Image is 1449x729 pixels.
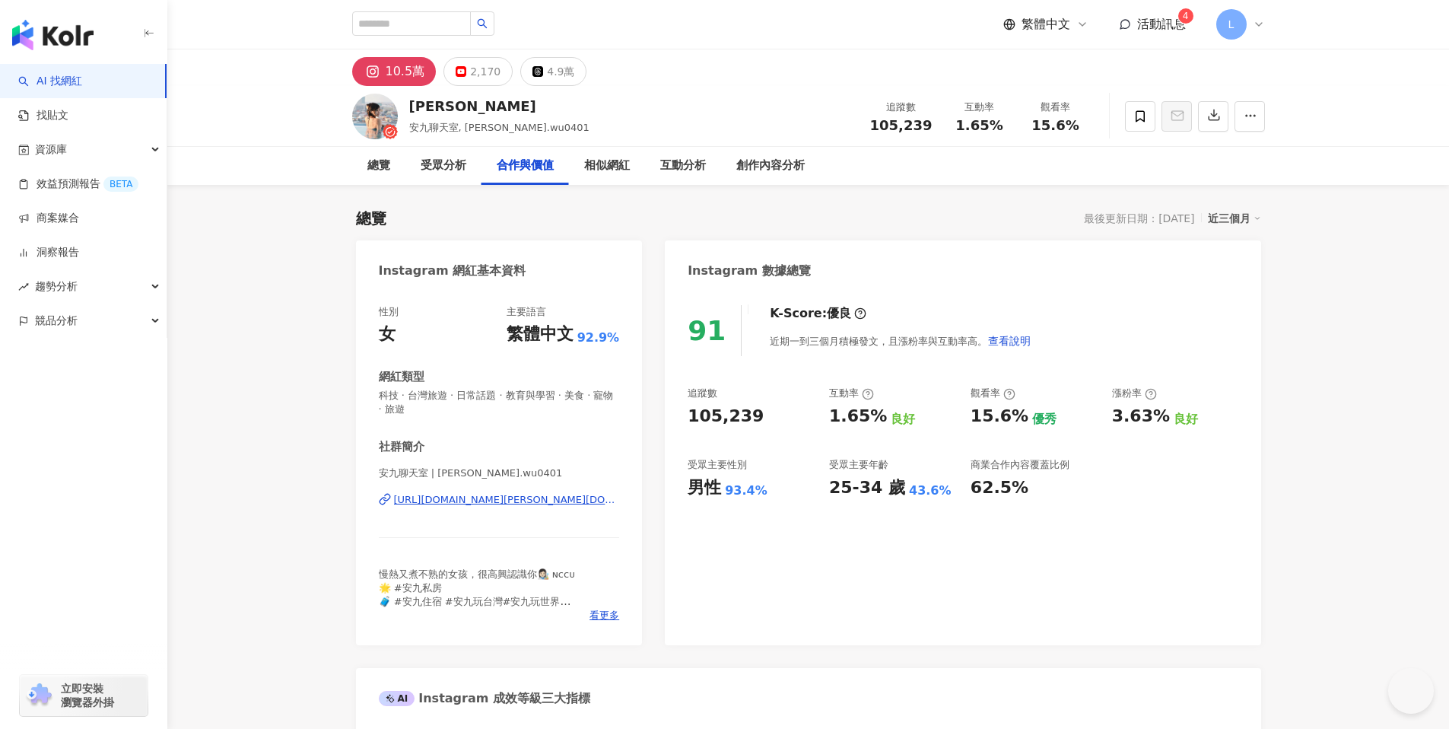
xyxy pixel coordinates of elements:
[20,675,148,716] a: chrome extension立即安裝 瀏覽器外掛
[955,118,1003,133] span: 1.65%
[61,682,114,709] span: 立即安裝 瀏覽器外掛
[379,323,396,346] div: 女
[1022,16,1070,33] span: 繁體中文
[1031,118,1079,133] span: 15.6%
[1178,8,1193,24] sup: 4
[827,305,851,322] div: 優良
[18,177,138,192] a: 效益預測報告BETA
[409,122,589,133] span: 安九聊天室, [PERSON_NAME].wu0401
[1183,11,1189,21] span: 4
[909,482,952,499] div: 43.6%
[379,493,620,507] a: [URL][DOMAIN_NAME][PERSON_NAME][DOMAIN_NAME]
[379,369,424,385] div: 網紅類型
[421,157,466,175] div: 受眾分析
[1228,16,1235,33] span: L
[18,211,79,226] a: 商案媒合
[770,305,866,322] div: K-Score :
[520,57,586,86] button: 4.9萬
[725,482,767,499] div: 93.4%
[379,691,415,706] div: AI
[18,108,68,123] a: 找貼文
[409,97,589,116] div: [PERSON_NAME]
[379,690,590,707] div: Instagram 成效等級三大指標
[688,263,811,279] div: Instagram 數據總覽
[35,132,67,167] span: 資源庫
[443,57,513,86] button: 2,170
[988,335,1031,347] span: 查看說明
[379,263,526,279] div: Instagram 網紅基本資料
[1208,209,1261,228] div: 近三個月
[379,466,620,480] span: 安九聊天室 | [PERSON_NAME].wu0401
[971,387,1015,400] div: 觀看率
[1027,100,1085,115] div: 觀看率
[24,683,54,708] img: chrome extension
[971,405,1028,428] div: 15.6%
[688,387,717,400] div: 追蹤數
[1112,387,1157,400] div: 漲粉率
[507,305,546,319] div: 主要語言
[1137,17,1186,31] span: 活動訊息
[18,282,29,292] span: rise
[584,157,630,175] div: 相似網紅
[688,405,764,428] div: 105,239
[18,74,82,89] a: searchAI 找網紅
[736,157,805,175] div: 創作內容分析
[18,245,79,260] a: 洞察報告
[1388,668,1434,714] iframe: Help Scout Beacon - Open
[829,476,905,500] div: 25-34 歲
[770,326,1031,356] div: 近期一到三個月積極發文，且漲粉率與互動率高。
[870,100,933,115] div: 追蹤數
[1084,212,1194,224] div: 最後更新日期：[DATE]
[870,117,933,133] span: 105,239
[507,323,574,346] div: 繁體中文
[1174,411,1198,428] div: 良好
[352,57,437,86] button: 10.5萬
[379,568,575,649] span: 慢熱又煮不熟的女孩，很高興認識你👩🏻‍🎨 ɴᴄᴄᴜ 🌟 #安九私房 🧳 #安九住宿 #安九玩台灣#安九玩世界 🍽 #安九吃鍋 #安九吃異國 👩🏻‍🎨 #安九愛漂亮 #安九MD 📷 #安九手作 #...
[987,326,1031,356] button: 查看說明
[688,476,721,500] div: 男性
[971,476,1028,500] div: 62.5%
[477,18,488,29] span: search
[891,411,915,428] div: 良好
[829,458,888,472] div: 受眾主要年齡
[394,493,620,507] div: [URL][DOMAIN_NAME][PERSON_NAME][DOMAIN_NAME]
[470,61,500,82] div: 2,170
[547,61,574,82] div: 4.9萬
[497,157,554,175] div: 合作與價值
[951,100,1009,115] div: 互動率
[829,387,874,400] div: 互動率
[35,269,78,304] span: 趨勢分析
[35,304,78,338] span: 競品分析
[829,405,887,428] div: 1.65%
[660,157,706,175] div: 互動分析
[367,157,390,175] div: 總覽
[688,458,747,472] div: 受眾主要性別
[379,305,399,319] div: 性別
[12,20,94,50] img: logo
[356,208,386,229] div: 總覽
[971,458,1069,472] div: 商業合作內容覆蓋比例
[352,94,398,139] img: KOL Avatar
[379,439,424,455] div: 社群簡介
[1032,411,1057,428] div: 優秀
[688,315,726,346] div: 91
[386,61,425,82] div: 10.5萬
[589,609,619,622] span: 看更多
[577,329,620,346] span: 92.9%
[379,389,620,416] span: 科技 · 台灣旅遊 · 日常話題 · 教育與學習 · 美食 · 寵物 · 旅遊
[1112,405,1170,428] div: 3.63%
